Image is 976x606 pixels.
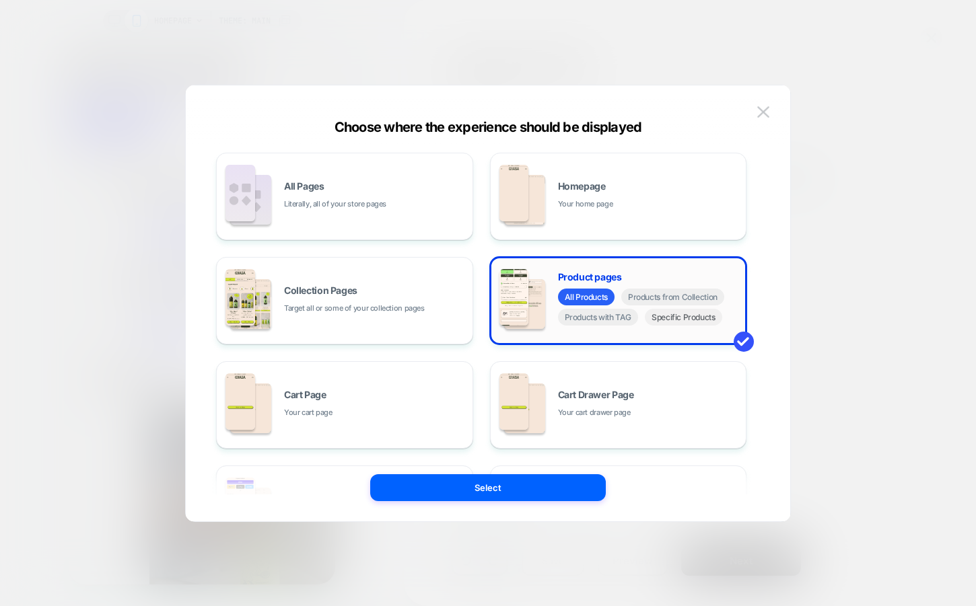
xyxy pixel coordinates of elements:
button: Shop [27,105,59,119]
h2: Featured [27,326,267,344]
span: Product pages [558,272,622,282]
img: close [757,106,769,118]
div: Choose where the experience should be displayed [186,119,790,135]
a: Bundles [81,274,119,287]
a: “The Duo” Glass [81,165,158,178]
span: All Products [558,289,615,305]
a: “The Trio” [81,178,127,190]
span: Your home page [558,198,613,211]
span: Your cart drawer page [558,406,631,419]
a: Olive Oil [81,262,120,274]
a: Subscribe & Save [81,203,164,216]
a: The “Starter Kit” [81,190,157,203]
span: Cart Drawer Page [558,390,634,400]
a: Gifts & More [81,287,140,300]
span: Products from Collection [621,289,724,305]
span: Specific Products [645,309,722,326]
button: Toggle Navigation Menu [89,89,100,93]
h2: Shop By Collection [54,229,267,248]
span: Products with TAG [558,309,639,326]
span: Homepage [558,182,606,191]
a: Shop All [81,300,120,313]
h2: Shop Olive Oil [54,132,267,151]
button: Select [370,474,606,501]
